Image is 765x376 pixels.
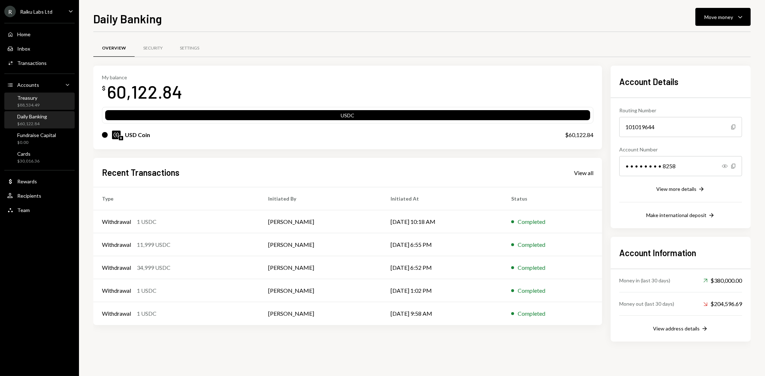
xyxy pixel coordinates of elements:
[503,187,602,210] th: Status
[574,169,593,177] div: View all
[382,302,502,325] td: [DATE] 9:58 AM
[93,39,135,57] a: Overview
[619,117,742,137] div: 101019644
[102,74,182,80] div: My balance
[17,151,39,157] div: Cards
[135,39,171,57] a: Security
[4,203,75,216] a: Team
[102,45,126,51] div: Overview
[17,178,37,184] div: Rewards
[574,169,593,177] a: View all
[518,309,545,318] div: Completed
[619,107,742,114] div: Routing Number
[17,132,56,138] div: Fundraise Capital
[4,130,75,147] a: Fundraise Capital$0.00
[4,111,75,128] a: Daily Banking$60,122.84
[565,131,593,139] div: $60,122.84
[619,76,742,88] h2: Account Details
[619,146,742,153] div: Account Number
[17,102,39,108] div: $88,534.49
[105,112,590,122] div: USDC
[93,187,260,210] th: Type
[102,286,131,295] div: Withdrawal
[619,300,674,307] div: Money out (last 30 days)
[704,13,733,21] div: Move money
[382,233,502,256] td: [DATE] 6:55 PM
[4,149,75,166] a: Cards$30,016.36
[646,212,715,220] button: Make international deposit
[260,256,382,279] td: [PERSON_NAME]
[17,31,31,37] div: Home
[260,210,382,233] td: [PERSON_NAME]
[17,140,56,146] div: $0.00
[4,28,75,41] a: Home
[17,193,41,199] div: Recipients
[102,85,106,92] div: $
[4,42,75,55] a: Inbox
[119,136,123,140] img: ethereum-mainnet
[137,263,171,272] div: 34,999 USDC
[102,217,131,226] div: Withdrawal
[180,45,199,51] div: Settings
[260,233,382,256] td: [PERSON_NAME]
[17,158,39,164] div: $30,016.36
[112,131,121,139] img: USDC
[656,185,705,193] button: View more details
[17,60,47,66] div: Transactions
[93,11,162,26] h1: Daily Banking
[260,302,382,325] td: [PERSON_NAME]
[102,309,131,318] div: Withdrawal
[20,9,52,15] div: Raiku Labs Ltd
[382,210,502,233] td: [DATE] 10:18 AM
[518,217,545,226] div: Completed
[17,82,39,88] div: Accounts
[695,8,751,26] button: Move money
[4,78,75,91] a: Accounts
[137,217,157,226] div: 1 USDC
[137,286,157,295] div: 1 USDC
[4,189,75,202] a: Recipients
[4,175,75,188] a: Rewards
[619,247,742,259] h2: Account Information
[619,156,742,176] div: • • • • • • • • 8258
[260,187,382,210] th: Initiated By
[17,121,47,127] div: $60,122.84
[137,240,171,249] div: 11,999 USDC
[653,325,700,332] div: View address details
[260,279,382,302] td: [PERSON_NAME]
[17,95,39,101] div: Treasury
[17,207,30,213] div: Team
[646,212,706,218] div: Make international deposit
[17,113,47,119] div: Daily Banking
[382,187,502,210] th: Initiated At
[382,256,502,279] td: [DATE] 6:52 PM
[518,263,545,272] div: Completed
[4,56,75,69] a: Transactions
[382,279,502,302] td: [DATE] 1:02 PM
[137,309,157,318] div: 1 USDC
[102,166,179,178] h2: Recent Transactions
[107,80,182,103] div: 60,122.84
[4,6,16,17] div: R
[171,39,208,57] a: Settings
[125,131,150,139] div: USD Coin
[17,46,30,52] div: Inbox
[653,325,708,333] button: View address details
[102,240,131,249] div: Withdrawal
[518,240,545,249] div: Completed
[518,286,545,295] div: Completed
[102,263,131,272] div: Withdrawal
[143,45,163,51] div: Security
[4,93,75,110] a: Treasury$88,534.49
[703,300,742,308] div: $204,596.69
[703,276,742,285] div: $380,000.00
[619,277,670,284] div: Money in (last 30 days)
[656,186,696,192] div: View more details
